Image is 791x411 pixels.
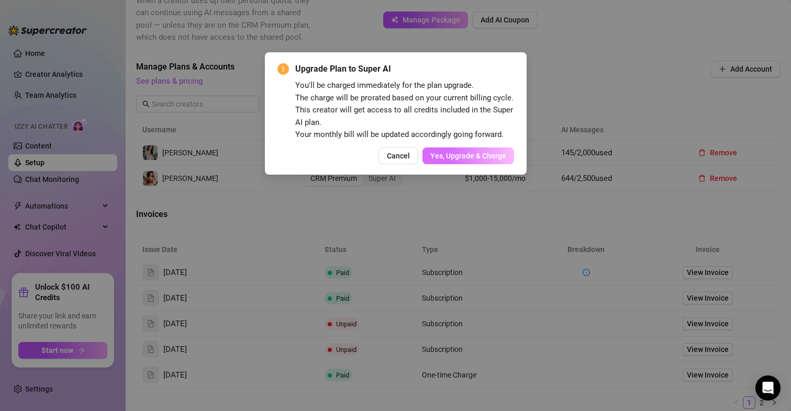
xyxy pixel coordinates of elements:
span: exclamation-circle [277,63,289,75]
span: Cancel [387,152,410,160]
div: Open Intercom Messenger [755,375,781,401]
button: Yes, Upgrade & Charge [422,147,514,164]
button: Cancel [378,147,418,164]
span: Upgrade Plan to Super AI [295,63,514,75]
span: Yes, Upgrade & Charge [430,152,506,160]
span: You'll be charged immediately for the plan upgrade. The charge will be prorated based on your cur... [295,81,514,139]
